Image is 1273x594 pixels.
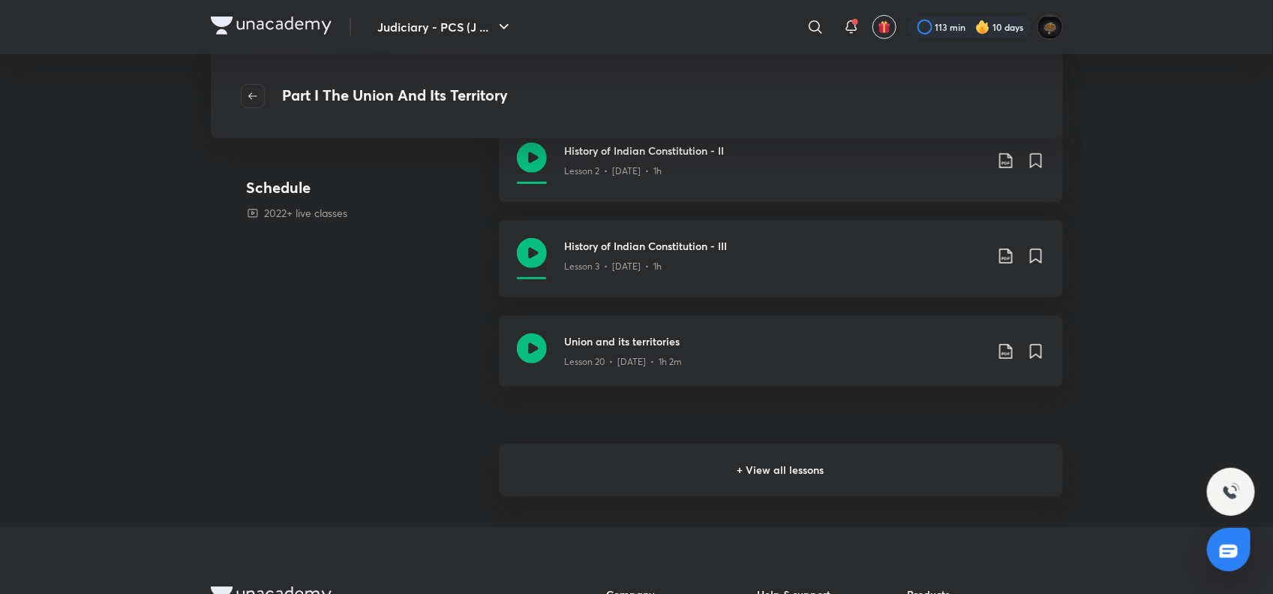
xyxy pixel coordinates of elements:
p: Lesson 3 • [DATE] • 1h [565,260,662,273]
a: Company Logo [211,17,332,38]
p: Lesson 20 • [DATE] • 1h 2m [565,355,683,369]
a: History of Indian Constitution - IILesson 2 • [DATE] • 1h [499,125,1063,220]
button: Judiciary - PCS (J ... [369,12,522,42]
h6: + View all lessons [499,444,1063,496]
h3: History of Indian Constitution - II [565,143,985,158]
p: Lesson 2 • [DATE] • 1h [565,164,662,178]
img: abhishek kumar [1037,14,1063,40]
a: History of Indian Constitution - IIILesson 3 • [DATE] • 1h [499,220,1063,315]
p: 2022+ live classes [265,205,348,221]
h3: History of Indian Constitution - III [565,238,985,254]
h3: Union and its territories [565,333,985,349]
img: ttu [1222,483,1240,501]
img: streak [975,20,990,35]
img: avatar [878,20,891,34]
button: avatar [872,15,896,39]
h4: Part I The Union And Its Territory [283,84,509,108]
a: Union and its territoriesLesson 20 • [DATE] • 1h 2m [499,315,1063,405]
h4: Schedule [247,176,487,199]
img: Company Logo [211,17,332,35]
